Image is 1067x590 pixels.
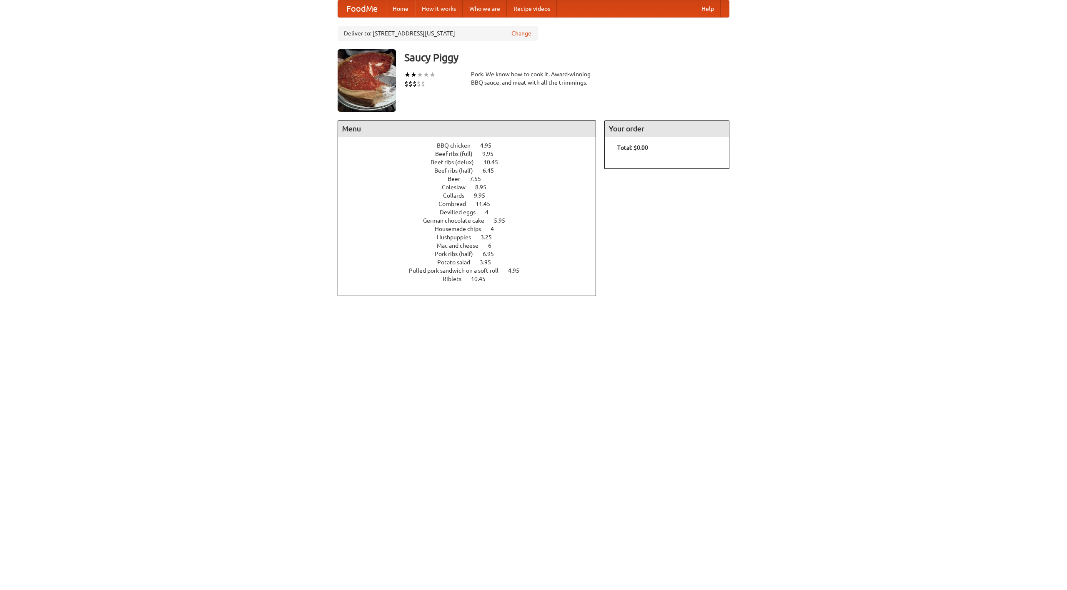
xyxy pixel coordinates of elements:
span: Riblets [443,276,470,282]
a: Who we are [463,0,507,17]
b: Total: $0.00 [617,144,648,151]
a: Cornbread 11.45 [438,201,506,207]
a: Coleslaw 8.95 [442,184,502,191]
a: Recipe videos [507,0,557,17]
span: 10.45 [471,276,494,282]
span: 4 [485,209,497,216]
span: Housemade chips [435,226,489,232]
span: 4.95 [480,142,500,149]
h3: Saucy Piggy [404,49,729,66]
span: Coleslaw [442,184,474,191]
span: 4 [491,226,502,232]
span: 4.95 [508,267,528,274]
span: 6.95 [483,251,502,257]
span: German chocolate cake [423,217,493,224]
a: Riblets 10.45 [443,276,501,282]
span: BBQ chicken [437,142,479,149]
span: 9.95 [482,151,502,157]
img: angular.jpg [338,49,396,112]
li: ★ [423,70,429,79]
span: 10.45 [483,159,506,166]
li: $ [413,79,417,88]
a: Potato salad 3.95 [437,259,506,266]
a: Beer 7.55 [448,176,496,182]
li: $ [417,79,421,88]
span: Hushpuppies [437,234,479,241]
h4: Menu [338,121,596,137]
span: Pulled pork sandwich on a soft roll [409,267,507,274]
span: Collards [443,192,473,199]
span: Cornbread [438,201,474,207]
a: German chocolate cake 5.95 [423,217,521,224]
li: $ [404,79,408,88]
a: Beef ribs (half) 6.45 [434,167,509,174]
a: FoodMe [338,0,386,17]
h4: Your order [605,121,729,137]
div: Pork. We know how to cook it. Award-winning BBQ sauce, and meat with all the trimmings. [471,70,596,87]
span: 3.95 [480,259,499,266]
span: 9.95 [474,192,493,199]
span: 7.55 [470,176,489,182]
span: Beef ribs (delux) [431,159,482,166]
a: Hushpuppies 3.25 [437,234,507,241]
span: 11.45 [476,201,498,207]
span: 8.95 [475,184,495,191]
li: ★ [417,70,423,79]
span: Pork ribs (half) [435,251,481,257]
div: Deliver to: [STREET_ADDRESS][US_STATE] [338,26,538,41]
span: 5.95 [494,217,513,224]
a: Help [695,0,721,17]
span: 6.45 [483,167,502,174]
a: Mac and cheese 6 [437,242,507,249]
span: Potato salad [437,259,478,266]
a: Beef ribs (delux) 10.45 [431,159,513,166]
li: ★ [429,70,436,79]
span: Devilled eggs [440,209,484,216]
a: Collards 9.95 [443,192,501,199]
span: Mac and cheese [437,242,487,249]
span: 3.25 [481,234,500,241]
a: Housemade chips 4 [435,226,509,232]
a: Beef ribs (full) 9.95 [435,151,509,157]
a: Pulled pork sandwich on a soft roll 4.95 [409,267,535,274]
span: Beer [448,176,468,182]
li: ★ [411,70,417,79]
a: Devilled eggs 4 [440,209,504,216]
a: How it works [415,0,463,17]
span: 6 [488,242,500,249]
a: Pork ribs (half) 6.95 [435,251,509,257]
a: Home [386,0,415,17]
span: Beef ribs (full) [435,151,481,157]
a: Change [511,29,531,38]
li: $ [421,79,425,88]
li: ★ [404,70,411,79]
span: Beef ribs (half) [434,167,481,174]
li: $ [408,79,413,88]
a: BBQ chicken 4.95 [437,142,507,149]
